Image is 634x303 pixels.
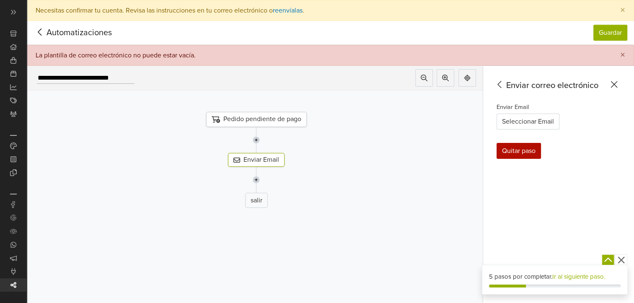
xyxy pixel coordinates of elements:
[497,143,541,159] div: Quitar paso
[10,135,17,136] p: Personalización
[620,49,625,61] span: ×
[552,273,605,280] a: Ir al siguiente paso.
[206,112,307,127] div: Pedido pendiente de pago
[593,25,627,41] button: Guardar
[245,193,268,208] div: salir
[34,26,99,39] span: Automatizaciones
[612,0,634,21] button: Close
[620,4,625,16] span: ×
[36,51,196,60] div: La plantilla de correo electrónico no puede estar vacía.
[253,167,260,193] img: line-7960e5f4d2b50ad2986e.svg
[497,103,529,112] label: Enviar Email
[228,153,285,167] div: Enviar Email
[10,194,17,194] p: Integraciones
[493,79,621,92] div: Enviar correo electrónico
[489,272,621,282] div: 5 pasos por completar.
[253,127,260,153] img: line-7960e5f4d2b50ad2986e.svg
[497,114,559,129] button: Seleccionar Email
[273,6,303,15] a: reenvíalas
